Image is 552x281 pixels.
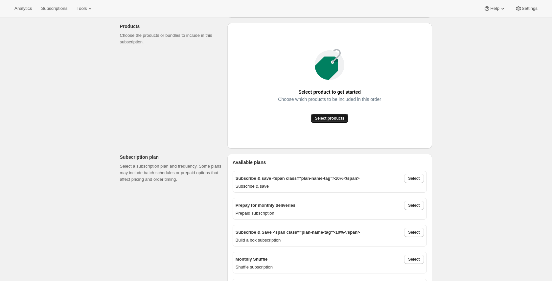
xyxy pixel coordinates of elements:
span: Select product to get started [298,87,361,97]
button: Select [404,255,424,264]
span: Tools [77,6,87,11]
span: Subscriptions [41,6,67,11]
button: Help [480,4,510,13]
button: Select [404,201,424,210]
span: Select [408,176,420,181]
span: Select products [315,116,344,121]
span: Select [408,257,420,262]
button: Settings [511,4,541,13]
span: Available plans [233,159,266,166]
button: Select products [311,114,348,123]
p: Subscribe & save <span class="plan-name-tag">10%</span> [236,175,360,182]
p: Select a subscription plan and frequency. Some plans may include batch schedules or prepaid optio... [120,163,222,183]
button: Select [404,228,424,237]
button: Tools [73,4,97,13]
span: Analytics [14,6,32,11]
p: Prepay for monthly deliveries [236,202,295,209]
span: Settings [522,6,538,11]
p: Subscribe & save [236,183,424,190]
span: Select [408,230,420,235]
p: Prepaid subscription [236,210,424,217]
p: Build a box subscription [236,237,424,244]
p: Choose the products or bundles to include in this subscription. [120,32,222,45]
span: Help [490,6,499,11]
button: Subscriptions [37,4,71,13]
span: Choose which products to be included in this order [278,95,381,104]
p: Subscription plan [120,154,222,160]
p: Subscribe & Save <span class="plan-name-tag">10%</span> [236,229,360,236]
p: Monthly Shuffle [236,256,268,263]
button: Select [404,174,424,183]
span: Select [408,203,420,208]
p: Shuffle subscription [236,264,424,270]
button: Analytics [11,4,36,13]
p: Products [120,23,222,30]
